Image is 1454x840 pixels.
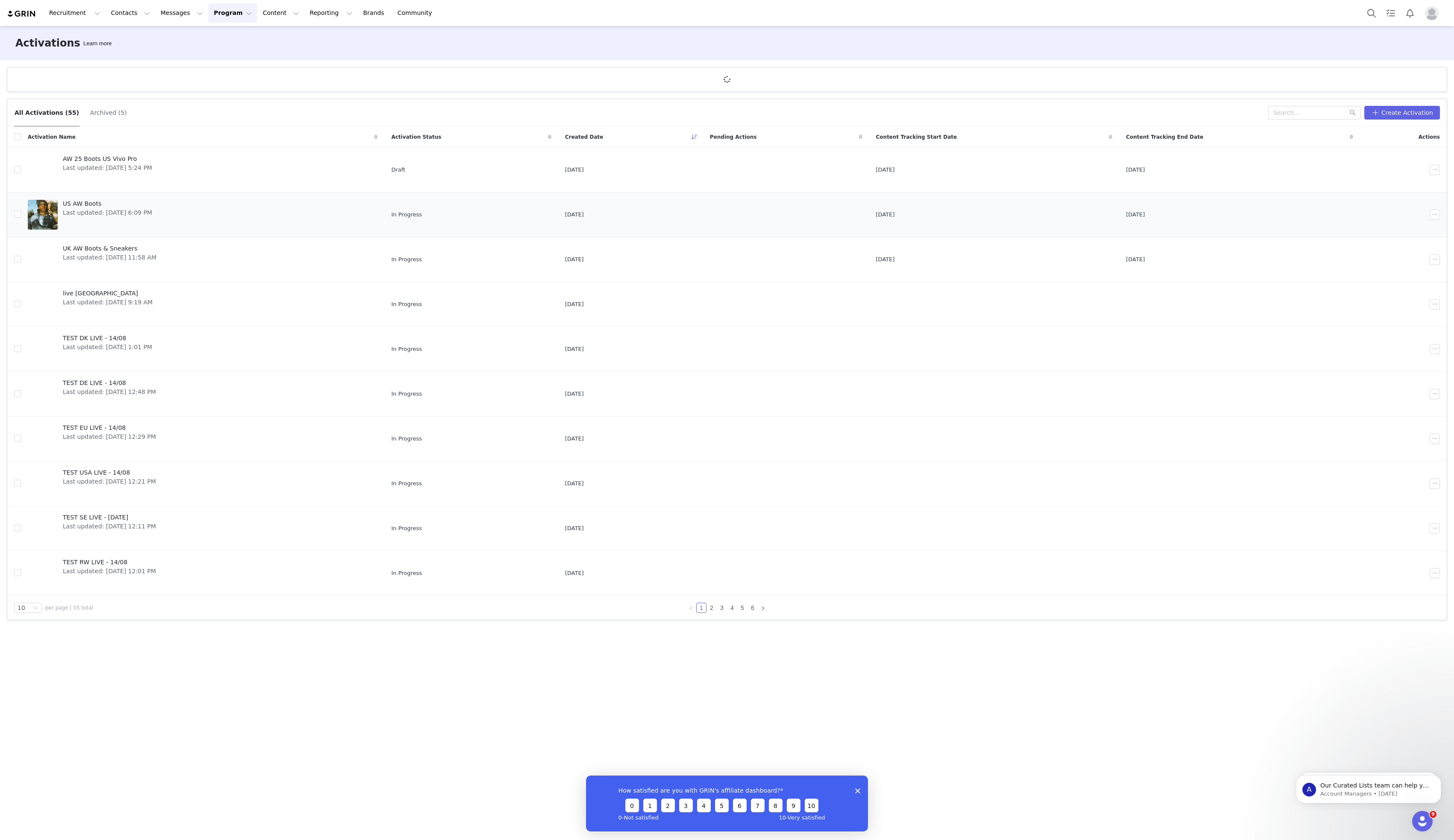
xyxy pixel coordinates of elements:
li: 6 [748,603,758,613]
i: icon: right [760,606,765,611]
i: icon: search [1350,110,1356,116]
span: Last updated: [DATE] 1:01 PM [63,343,152,352]
span: TEST EU LIVE - 14/08 [63,423,156,432]
a: 6 [748,603,757,612]
button: Messages [155,3,208,23]
span: [DATE] [876,166,895,174]
img: placeholder-profile.jpg [1425,6,1439,20]
a: grin logo [7,10,37,18]
span: 9 [1430,811,1436,818]
span: US AW Boots [63,199,152,208]
li: Next Page [758,603,768,613]
iframe: Survey from GRIN [586,776,868,831]
li: 3 [717,603,727,613]
a: TEST DE LIVE - 14/08Last updated: [DATE] 12:48 PM [28,377,378,411]
span: TEST DK LIVE - 14/08 [63,334,152,343]
span: [DATE] [565,569,584,577]
span: Last updated: [DATE] 9:19 AM [63,298,152,307]
button: Program [208,3,257,23]
i: icon: left [689,606,694,611]
div: 10 [18,603,25,612]
a: TEST EU LIVE - 14/08Last updated: [DATE] 12:29 PM [28,422,378,456]
button: Reporting [305,3,358,23]
span: AW 25 Boots US Vivo Pro [63,155,152,163]
a: 1 [697,603,706,612]
span: In Progress [391,524,422,533]
span: [DATE] [565,479,584,488]
span: Last updated: [DATE] 12:29 PM [63,432,156,441]
button: Search [1362,3,1381,23]
a: TEST RW LIVE - 14/08Last updated: [DATE] 12:01 PM [28,556,378,590]
span: Activation Status [391,133,441,141]
span: Content Tracking End Date [1126,133,1203,141]
span: TEST SE LIVE - [DATE] [63,513,156,522]
span: [DATE] [565,345,584,353]
div: Actions [1360,128,1447,146]
span: Created Date [565,133,604,141]
a: TEST DK LIVE - 14/08Last updated: [DATE] 1:01 PM [28,332,378,366]
input: Search... [1268,106,1361,120]
span: Last updated: [DATE] 6:09 PM [63,208,152,217]
span: Content Tracking Start Date [876,133,957,141]
a: 2 [707,603,716,612]
span: Last updated: [DATE] 5:24 PM [63,163,152,172]
span: [DATE] [565,435,584,443]
span: [DATE] [565,524,584,533]
li: 2 [706,603,717,613]
span: [DATE] [565,300,584,309]
span: [DATE] [565,210,584,219]
li: 5 [737,603,748,613]
span: In Progress [391,435,422,443]
span: Pending Actions [710,133,757,141]
span: In Progress [391,255,422,264]
span: [DATE] [1126,210,1145,219]
span: Activation Name [28,133,76,141]
a: US AW BootsLast updated: [DATE] 6:09 PM [28,198,378,232]
span: per page | 55 total [45,604,93,612]
button: Content [258,3,304,23]
span: Last updated: [DATE] 11:58 AM [63,253,156,262]
a: live [GEOGRAPHIC_DATA]Last updated: [DATE] 9:19 AM [28,287,378,321]
span: [DATE] [565,166,584,174]
button: Contacts [106,3,155,23]
div: Tooltip anchor [82,39,113,48]
i: icon: down [33,605,38,611]
button: Archived (5) [90,106,127,120]
span: In Progress [391,300,422,309]
span: TEST DE LIVE - 14/08 [63,379,156,388]
span: [DATE] [876,255,895,264]
span: Last updated: [DATE] 12:48 PM [63,388,156,397]
a: TEST SE LIVE - [DATE]Last updated: [DATE] 12:11 PM [28,511,378,545]
a: Tasks [1381,3,1400,23]
button: Notifications [1401,3,1419,23]
li: 1 [696,603,706,613]
h3: Activations [15,35,80,51]
li: Previous Page [686,603,696,613]
span: TEST USA LIVE - 14/08 [63,468,156,477]
span: UK AW Boots & Sneakers [63,244,156,253]
span: Last updated: [DATE] 12:11 PM [63,522,156,531]
span: In Progress [391,569,422,577]
span: [DATE] [1126,255,1145,264]
iframe: Intercom notifications message [1283,757,1454,817]
a: TEST USA LIVE - 14/08Last updated: [DATE] 12:21 PM [28,467,378,501]
span: In Progress [391,479,422,488]
span: In Progress [391,210,422,219]
button: Profile [1420,6,1447,20]
li: 4 [727,603,737,613]
iframe: Intercom live chat [1412,811,1433,831]
button: Create Activation [1364,106,1440,120]
span: In Progress [391,345,422,353]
